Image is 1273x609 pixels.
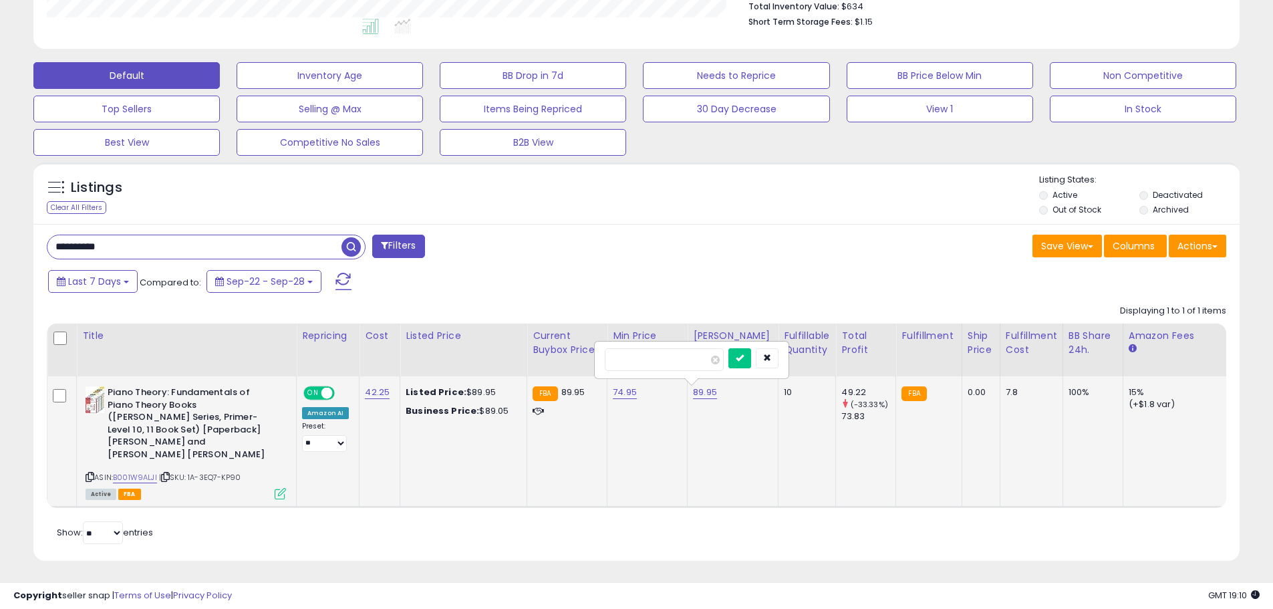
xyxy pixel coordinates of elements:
span: 2025-10-7 19:10 GMT [1208,589,1260,602]
div: Min Price [613,329,682,343]
span: All listings currently available for purchase on Amazon [86,489,116,500]
div: [PERSON_NAME] [693,329,772,343]
span: $1.15 [855,15,873,28]
label: Active [1052,189,1077,201]
button: BB Drop in 7d [440,62,626,89]
div: Fulfillable Quantity [784,329,830,357]
div: 73.83 [841,410,895,422]
button: Sep-22 - Sep-28 [206,270,321,293]
a: B001W9ALJI [113,472,157,483]
button: Filters [372,235,424,258]
button: Needs to Reprice [643,62,829,89]
button: Competitive No Sales [237,129,423,156]
span: ON [305,388,321,399]
b: Listed Price: [406,386,466,398]
div: Title [82,329,291,343]
div: 10 [784,386,825,398]
b: Short Term Storage Fees: [748,16,853,27]
small: FBA [901,386,926,401]
button: B2B View [440,129,626,156]
div: seller snap | | [13,590,232,602]
div: ASIN: [86,386,286,498]
a: 42.25 [365,386,390,399]
div: 15% [1129,386,1240,398]
small: FBA [533,386,557,401]
div: Ship Price [968,329,994,357]
span: Show: entries [57,526,153,539]
div: Fulfillment Cost [1006,329,1057,357]
button: Top Sellers [33,96,220,122]
span: Last 7 Days [68,275,121,288]
p: Listing States: [1039,174,1240,187]
a: 74.95 [613,386,637,399]
button: Items Being Repriced [440,96,626,122]
button: Columns [1104,235,1167,257]
div: BB Share 24h. [1069,329,1117,357]
div: 49.22 [841,386,895,398]
div: Cost [365,329,394,343]
button: Best View [33,129,220,156]
button: In Stock [1050,96,1236,122]
button: Non Competitive [1050,62,1236,89]
a: Terms of Use [114,589,171,602]
button: Save View [1032,235,1102,257]
button: Default [33,62,220,89]
div: $89.95 [406,386,517,398]
span: Compared to: [140,276,201,289]
div: (+$1.8 var) [1129,398,1240,410]
div: Repricing [302,329,353,343]
div: Fulfillment [901,329,956,343]
div: Current Buybox Price [533,329,601,357]
label: Out of Stock [1052,204,1101,215]
div: Amazon AI [302,407,349,419]
div: 0.00 [968,386,990,398]
label: Archived [1153,204,1189,215]
div: Displaying 1 to 1 of 1 items [1120,305,1226,318]
a: Privacy Policy [173,589,232,602]
button: Actions [1169,235,1226,257]
small: (-33.33%) [851,399,888,410]
div: Amazon Fees [1129,329,1244,343]
button: 30 Day Decrease [643,96,829,122]
b: Total Inventory Value: [748,1,839,12]
img: 21H1KmguTbL._SL40_.jpg [86,386,104,413]
span: OFF [333,388,354,399]
label: Deactivated [1153,189,1203,201]
h5: Listings [71,178,122,197]
div: Preset: [302,422,349,452]
button: BB Price Below Min [847,62,1033,89]
div: 100% [1069,386,1113,398]
button: Last 7 Days [48,270,138,293]
div: Total Profit [841,329,890,357]
button: Selling @ Max [237,96,423,122]
button: Inventory Age [237,62,423,89]
small: Amazon Fees. [1129,343,1137,355]
span: Columns [1113,239,1155,253]
span: 89.95 [561,386,585,398]
span: FBA [118,489,141,500]
div: Listed Price [406,329,521,343]
span: | SKU: 1A-3EQ7-KP90 [159,472,241,483]
div: Clear All Filters [47,201,106,214]
a: 89.95 [693,386,717,399]
button: View 1 [847,96,1033,122]
span: Sep-22 - Sep-28 [227,275,305,288]
strong: Copyright [13,589,62,602]
div: $89.05 [406,405,517,417]
div: 7.8 [1006,386,1052,398]
b: Business Price: [406,404,479,417]
b: Piano Theory: Fundamentals of Piano Theory Books ([PERSON_NAME] Series, Primer-Level 10, 11 Book ... [108,386,270,464]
